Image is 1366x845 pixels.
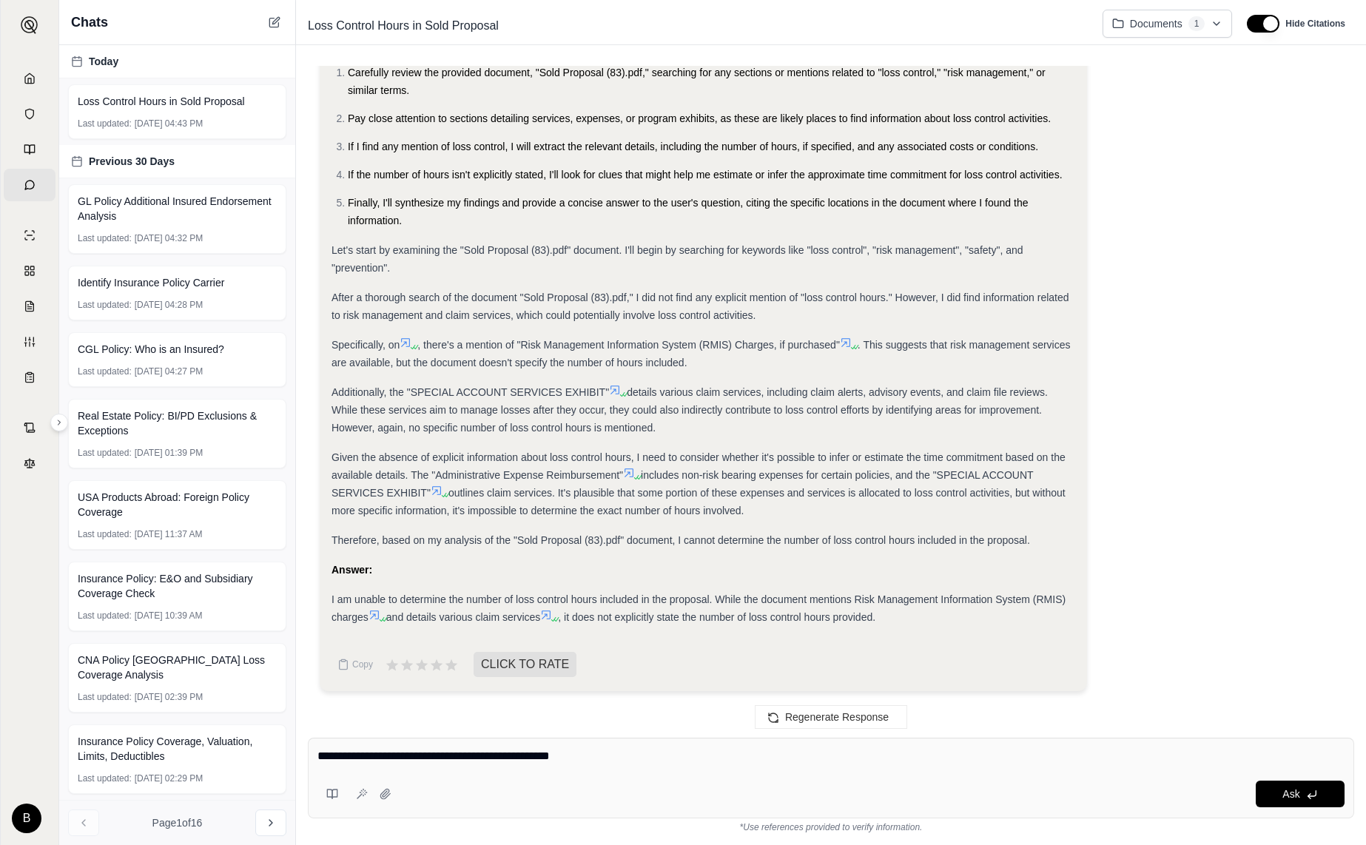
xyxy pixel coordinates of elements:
[78,94,245,109] span: Loss Control Hours in Sold Proposal
[78,490,277,519] span: USA Products Abroad: Foreign Policy Coverage
[266,13,283,31] button: New Chat
[4,62,55,95] a: Home
[135,118,203,129] span: [DATE] 04:43 PM
[78,275,224,290] span: Identify Insurance Policy Carrier
[135,610,203,622] span: [DATE] 10:39 AM
[474,652,576,677] span: CLICK TO RATE
[308,818,1354,833] div: *Use references provided to verify information.
[78,571,277,601] span: Insurance Policy: E&O and Subsidiary Coverage Check
[1256,781,1345,807] button: Ask
[417,339,840,351] span: , there's a mention of "Risk Management Information System (RMIS) Charges, if purchased"
[135,447,203,459] span: [DATE] 01:39 PM
[21,16,38,34] img: Expand sidebar
[4,98,55,130] a: Documents Vault
[332,469,1033,499] span: includes non-risk bearing expenses for certain policies, and the "SPECIAL ACCOUNT SERVICES EXHIBIT"
[78,653,277,682] span: CNA Policy [GEOGRAPHIC_DATA] Loss Coverage Analysis
[78,447,132,459] span: Last updated:
[558,611,875,623] span: , it does not explicitly state the number of loss control hours provided.
[332,292,1069,321] span: After a thorough search of the document "Sold Proposal (83).pdf," I did not find any explicit men...
[332,564,372,576] strong: Answer:
[4,326,55,358] a: Custom Report
[755,705,907,729] button: Regenerate Response
[332,386,1048,434] span: details various claim services, including claim alerts, advisory events, and claim file reviews. ...
[4,290,55,323] a: Claim Coverage
[152,815,203,830] span: Page 1 of 16
[4,133,55,166] a: Prompt Library
[1103,10,1233,38] button: Documents1
[332,650,379,679] button: Copy
[352,659,373,670] span: Copy
[348,141,1038,152] span: If I find any mention of loss control, I will extract the relevant details, including the number ...
[332,339,400,351] span: Specifically, on
[135,772,203,784] span: [DATE] 02:29 PM
[71,12,108,33] span: Chats
[302,14,1091,38] div: Edit Title
[78,734,277,764] span: Insurance Policy Coverage, Valuation, Limits, Deductibles
[15,10,44,40] button: Expand sidebar
[89,54,118,69] span: Today
[4,169,55,201] a: Chat
[348,197,1028,226] span: Finally, I'll synthesize my findings and provide a concise answer to the user's question, citing ...
[89,154,175,169] span: Previous 30 Days
[78,342,224,357] span: CGL Policy: Who is an Insured?
[78,118,132,129] span: Last updated:
[135,299,203,311] span: [DATE] 04:28 PM
[348,67,1046,96] span: Carefully review the provided document, "Sold Proposal (83).pdf," searching for any sections or m...
[4,219,55,252] a: Single Policy
[78,610,132,622] span: Last updated:
[332,339,1071,368] span: . This suggests that risk management services are available, but the document doesn't specify the...
[4,411,55,444] a: Contract Analysis
[1285,18,1345,30] span: Hide Citations
[50,414,68,431] button: Expand sidebar
[4,361,55,394] a: Coverage Table
[785,711,889,723] span: Regenerate Response
[4,255,55,287] a: Policy Comparisons
[12,804,41,833] div: B
[135,528,203,540] span: [DATE] 11:37 AM
[1188,16,1205,31] span: 1
[78,232,132,244] span: Last updated:
[135,691,203,703] span: [DATE] 02:39 PM
[332,386,609,398] span: Additionally, the "SPECIAL ACCOUNT SERVICES EXHIBIT"
[78,408,277,438] span: Real Estate Policy: BI/PD Exclusions & Exceptions
[332,451,1066,481] span: Given the absence of explicit information about loss control hours, I need to consider whether it...
[1130,16,1182,31] span: Documents
[135,232,203,244] span: [DATE] 04:32 PM
[78,528,132,540] span: Last updated:
[302,14,505,38] span: Loss Control Hours in Sold Proposal
[332,487,1066,516] span: outlines claim services. It's plausible that some portion of these expenses and services is alloc...
[78,366,132,377] span: Last updated:
[4,447,55,479] a: Legal Search Engine
[348,169,1063,181] span: If the number of hours isn't explicitly stated, I'll look for clues that might help me estimate o...
[1282,788,1299,800] span: Ask
[78,691,132,703] span: Last updated:
[135,366,203,377] span: [DATE] 04:27 PM
[348,112,1051,124] span: Pay close attention to sections detailing services, expenses, or program exhibits, as these are l...
[78,299,132,311] span: Last updated:
[386,611,541,623] span: and details various claim services
[332,534,1030,546] span: Therefore, based on my analysis of the "Sold Proposal (83).pdf" document, I cannot determine the ...
[78,194,277,223] span: GL Policy Additional Insured Endorsement Analysis
[78,772,132,784] span: Last updated:
[332,593,1066,623] span: I am unable to determine the number of loss control hours included in the proposal. While the doc...
[332,244,1023,274] span: Let's start by examining the "Sold Proposal (83).pdf" document. I'll begin by searching for keywo...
